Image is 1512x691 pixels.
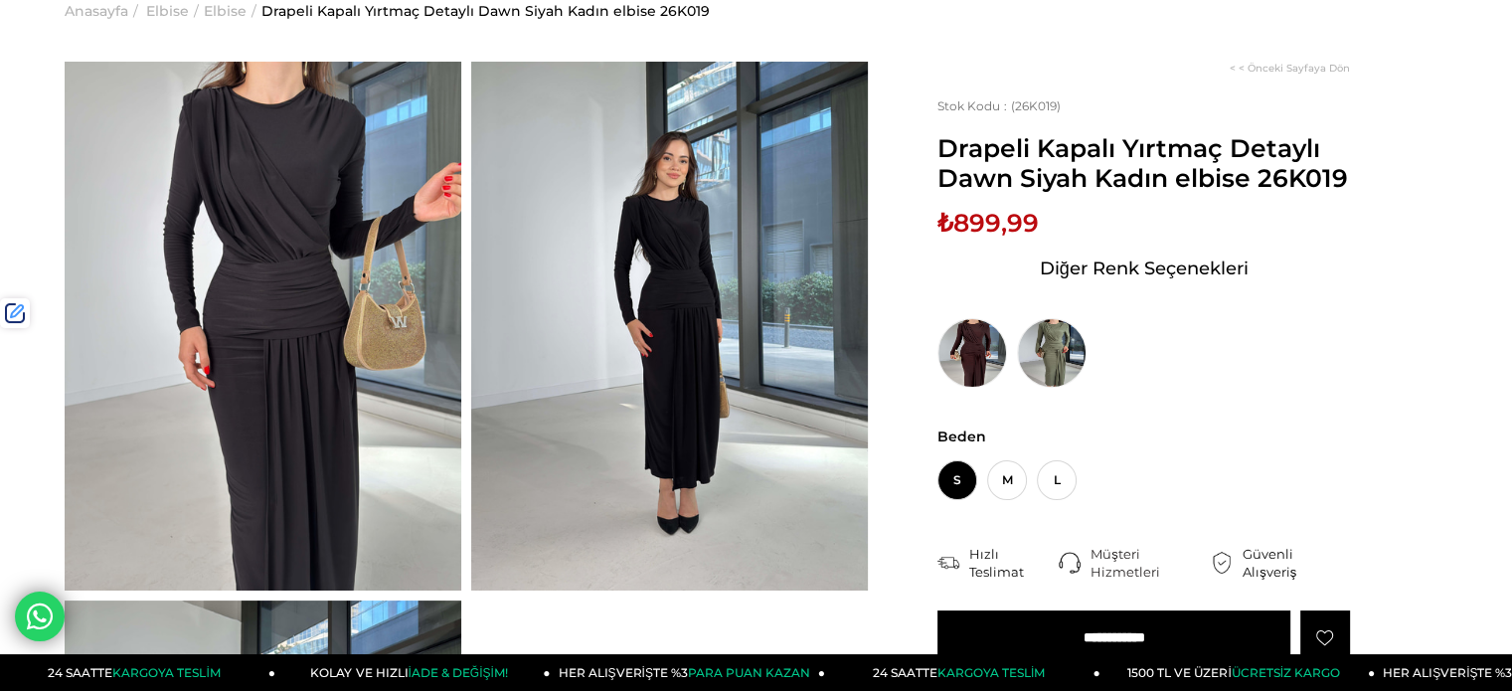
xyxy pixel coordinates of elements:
img: shipping.png [937,552,959,574]
div: Güvenli Alışveriş [1243,545,1350,581]
a: 24 SAATTEKARGOYA TESLİM [1,654,276,691]
div: Hızlı Teslimat [969,545,1059,581]
span: M [987,460,1027,500]
img: call-center.png [1059,552,1081,574]
img: Dawn elbise 26K019 [65,62,461,591]
span: PARA PUAN KAZAN [688,665,810,680]
span: (26K019) [937,98,1061,113]
img: security.png [1211,552,1233,574]
a: 24 SAATTEKARGOYA TESLİM [825,654,1100,691]
a: < < Önceki Sayfaya Dön [1230,62,1350,75]
span: Beden [937,428,1350,445]
span: KARGOYA TESLİM [112,665,220,680]
a: Favorilere Ekle [1300,610,1350,665]
span: Diğer Renk Seçenekleri [1040,253,1249,284]
span: Drapeli Kapalı Yırtmaç Detaylı Dawn Siyah Kadın elbise 26K019 [937,133,1350,193]
img: Drapeli Kapalı Yırtmaç Detaylı Dawn Kahve Kadın elbise 26K019 [937,318,1007,388]
span: İADE & DEĞİŞİM! [408,665,507,680]
span: S [937,460,977,500]
img: Drapeli Kapalı Yırtmaç Detaylı Dawn Haki Kadın elbise 26K019 [1017,318,1087,388]
a: KOLAY VE HIZLIİADE & DEĞİŞİM! [275,654,551,691]
span: ÜCRETSİZ KARGO [1232,665,1340,680]
a: 1500 TL VE ÜZERİÜCRETSİZ KARGO [1100,654,1376,691]
span: Stok Kodu [937,98,1011,113]
img: Dawn elbise 26K019 [471,62,868,591]
span: ₺899,99 [937,208,1039,238]
span: L [1037,460,1077,500]
span: KARGOYA TESLİM [937,665,1045,680]
div: Müşteri Hizmetleri [1091,545,1211,581]
a: HER ALIŞVERİŞTE %3PARA PUAN KAZAN [551,654,826,691]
